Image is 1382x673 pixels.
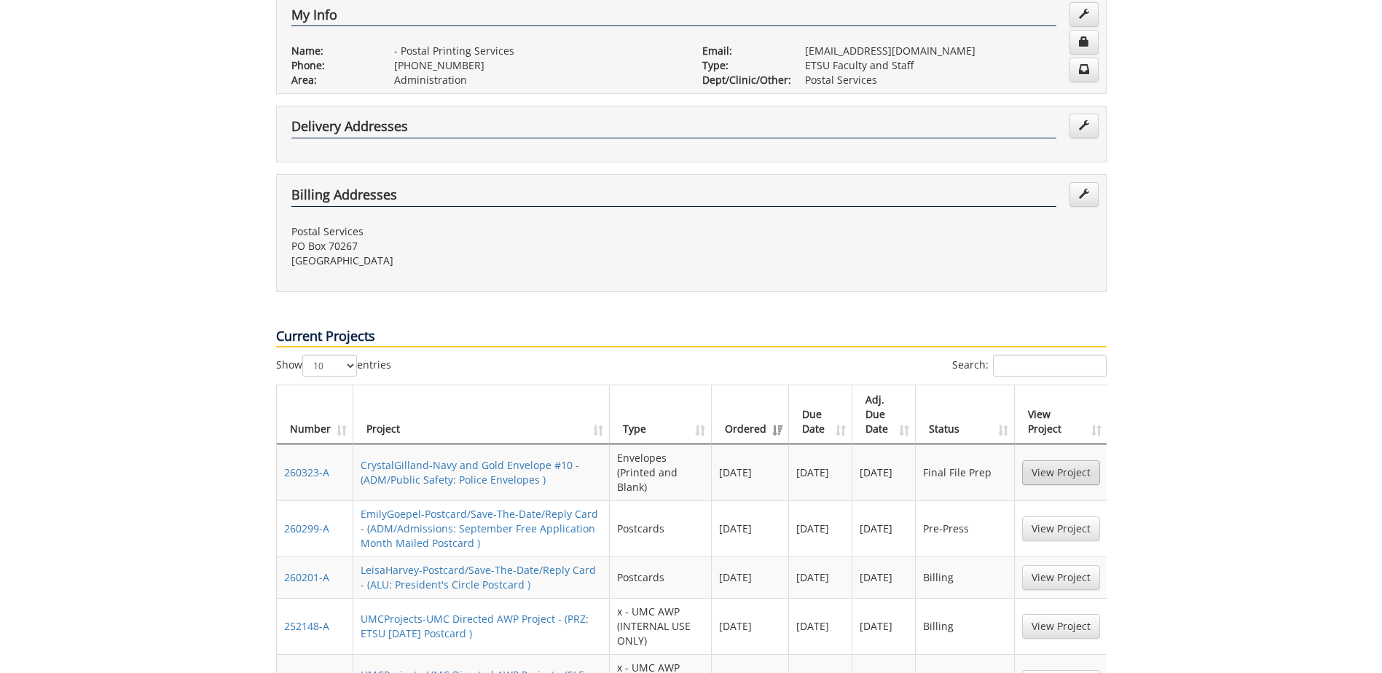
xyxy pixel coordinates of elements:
a: 260323-A [284,465,329,479]
td: [DATE] [852,598,916,654]
h4: Delivery Addresses [291,119,1056,138]
a: View Project [1022,614,1100,639]
a: View Project [1022,565,1100,590]
p: - Postal Printing Services [394,44,680,58]
a: Edit Addresses [1069,182,1099,207]
td: Postcards [610,500,712,556]
th: Project: activate to sort column ascending [353,385,610,444]
a: CrystalGilland-Navy and Gold Envelope #10 - (ADM/Public Safety: Police Envelopes ) [361,458,579,487]
th: Due Date: activate to sort column ascending [789,385,852,444]
td: Billing [916,598,1014,654]
p: Postal Services [291,224,680,239]
th: View Project: activate to sort column ascending [1015,385,1107,444]
th: Number: activate to sort column ascending [277,385,353,444]
p: [EMAIL_ADDRESS][DOMAIN_NAME] [805,44,1091,58]
a: Edit Addresses [1069,114,1099,138]
td: [DATE] [789,598,852,654]
td: [DATE] [789,500,852,556]
td: [DATE] [852,444,916,500]
a: Change Communication Preferences [1069,58,1099,82]
th: Type: activate to sort column ascending [610,385,712,444]
th: Status: activate to sort column ascending [916,385,1014,444]
h4: My Info [291,8,1056,27]
label: Search: [952,355,1107,377]
p: PO Box 70267 [291,239,680,253]
th: Adj. Due Date: activate to sort column ascending [852,385,916,444]
td: Billing [916,556,1014,598]
th: Ordered: activate to sort column ascending [712,385,789,444]
td: [DATE] [789,444,852,500]
td: [DATE] [852,556,916,598]
a: View Project [1022,460,1100,485]
p: Dept/Clinic/Other: [702,73,783,87]
td: Pre-Press [916,500,1014,556]
p: Type: [702,58,783,73]
p: [GEOGRAPHIC_DATA] [291,253,680,268]
td: [DATE] [712,556,789,598]
td: Postcards [610,556,712,598]
p: Name: [291,44,372,58]
h4: Billing Addresses [291,188,1056,207]
td: Envelopes (Printed and Blank) [610,444,712,500]
a: 252148-A [284,619,329,633]
td: [DATE] [712,500,789,556]
td: [DATE] [712,444,789,500]
p: Postal Services [805,73,1091,87]
td: [DATE] [789,556,852,598]
a: Change Password [1069,30,1099,55]
td: Final File Prep [916,444,1014,500]
a: Edit Info [1069,2,1099,27]
input: Search: [993,355,1107,377]
select: Showentries [302,355,357,377]
td: [DATE] [852,500,916,556]
a: 260299-A [284,522,329,535]
a: UMCProjects-UMC Directed AWP Project - (PRZ: ETSU [DATE] Postcard ) [361,612,589,640]
a: 260201-A [284,570,329,584]
p: Current Projects [276,327,1107,347]
p: Phone: [291,58,372,73]
p: [PHONE_NUMBER] [394,58,680,73]
a: View Project [1022,516,1100,541]
p: Email: [702,44,783,58]
label: Show entries [276,355,391,377]
p: Area: [291,73,372,87]
p: ETSU Faculty and Staff [805,58,1091,73]
td: x - UMC AWP (INTERNAL USE ONLY) [610,598,712,654]
a: EmilyGoepel-Postcard/Save-The-Date/Reply Card - (ADM/Admissions: September Free Application Month... [361,507,598,550]
p: Administration [394,73,680,87]
td: [DATE] [712,598,789,654]
a: LeisaHarvey-Postcard/Save-The-Date/Reply Card - (ALU: President's Circle Postcard ) [361,563,596,591]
